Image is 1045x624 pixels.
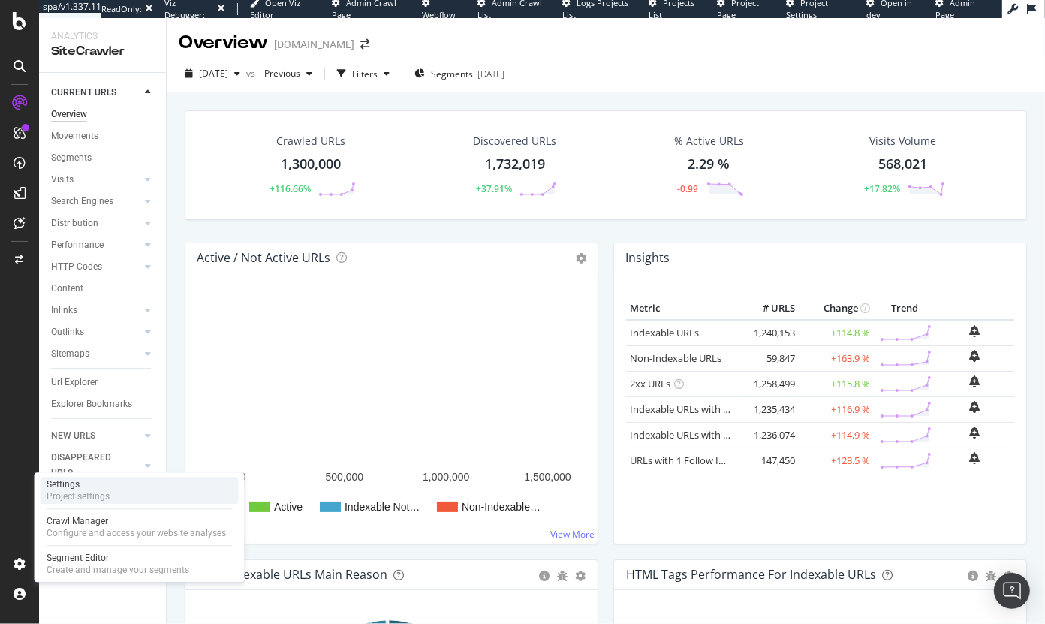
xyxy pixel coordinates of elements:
div: Crawled URLs [277,134,346,149]
span: Previous [258,67,300,80]
div: Performance [51,237,104,253]
div: NEW URLS [51,428,95,444]
div: gear [575,571,586,581]
div: Configure and access your website analyses [47,527,226,539]
a: Inlinks [51,303,140,318]
div: arrow-right-arrow-left [360,39,369,50]
a: Crawl ManagerConfigure and access your website analyses [41,514,239,541]
div: % Active URLs [674,134,744,149]
text: Non-Indexable… [462,501,541,513]
div: HTTP Codes [51,259,102,275]
a: View More [550,528,595,541]
button: Segments[DATE] [408,62,510,86]
a: Outlinks [51,324,140,340]
div: SiteCrawler [51,43,154,60]
a: Performance [51,237,140,253]
span: vs [246,67,258,80]
div: Open Intercom Messenger [994,573,1030,609]
td: 147,450 [739,448,799,473]
div: Discovered URLs [474,134,557,149]
div: Segments [51,150,92,166]
div: -0.99 [678,182,699,195]
div: Outlinks [51,324,84,340]
td: 1,258,499 [739,371,799,396]
div: [DOMAIN_NAME] [274,37,354,52]
div: [DATE] [477,68,504,80]
div: Settings [47,478,110,490]
div: bell-plus [970,401,980,413]
a: 2xx URLs [630,377,670,390]
div: Explorer Bookmarks [51,396,132,412]
div: Content [51,281,83,297]
div: bell-plus [970,325,980,337]
a: Content [51,281,155,297]
div: 1,732,019 [485,155,545,174]
a: Distribution [51,216,140,231]
div: Sitemaps [51,346,89,362]
th: Metric [626,297,739,320]
div: Overview [179,30,268,56]
td: +128.5 % [799,448,874,473]
td: +115.8 % [799,371,874,396]
div: 1,300,000 [282,155,342,174]
a: Indexable URLs with Bad Description [630,428,794,442]
div: bell-plus [970,375,980,387]
h4: Insights [625,248,670,268]
th: Trend [874,297,935,320]
div: Segment Editor [47,552,189,564]
div: Non-Indexable URLs Main Reason [197,567,387,582]
h4: Active / Not Active URLs [197,248,330,268]
div: Visits [51,172,74,188]
a: URLs with 1 Follow Inlink [630,454,740,467]
div: +17.82% [864,182,900,195]
a: SettingsProject settings [41,477,239,504]
text: 500,000 [326,471,364,483]
a: HTTP Codes [51,259,140,275]
div: Analytics [51,30,154,43]
a: Url Explorer [51,375,155,390]
td: +116.9 % [799,396,874,422]
span: 2025 Sep. 2nd [199,67,228,80]
i: Options [576,253,586,264]
td: 1,235,434 [739,396,799,422]
td: +163.9 % [799,345,874,371]
text: Active [274,501,303,513]
div: 2.29 % [688,155,730,174]
td: +114.9 % [799,422,874,448]
span: Segments [431,68,473,80]
a: Indexable URLs with Bad H1 [630,402,755,416]
text: 1,500,000 [524,471,571,483]
div: bug [986,571,996,581]
div: Create and manage your segments [47,564,189,576]
button: [DATE] [179,62,246,86]
span: Webflow [422,9,456,20]
div: Distribution [51,216,98,231]
a: Movements [51,128,155,144]
div: circle-info [968,571,978,581]
div: gear [1004,571,1014,581]
td: +114.8 % [799,320,874,346]
text: 0 [240,471,246,483]
a: DISAPPEARED URLS [51,450,140,481]
svg: A chart. [197,297,580,532]
a: Non-Indexable URLs [630,351,721,365]
div: Crawl Manager [47,515,226,527]
text: Indexable Not… [345,501,420,513]
text: 1,000,000 [423,471,469,483]
a: Search Engines [51,194,140,210]
div: bell-plus [970,452,980,464]
div: Movements [51,128,98,144]
a: Overview [51,107,155,122]
div: CURRENT URLS [51,85,116,101]
a: Visits [51,172,140,188]
a: Indexable URLs [630,326,699,339]
a: CURRENT URLS [51,85,140,101]
div: +116.66% [270,182,311,195]
div: DISAPPEARED URLS [51,450,127,481]
a: Segments [51,150,155,166]
a: NEW URLS [51,428,140,444]
div: HTML Tags Performance for Indexable URLs [626,567,876,582]
div: Inlinks [51,303,77,318]
button: Filters [331,62,396,86]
